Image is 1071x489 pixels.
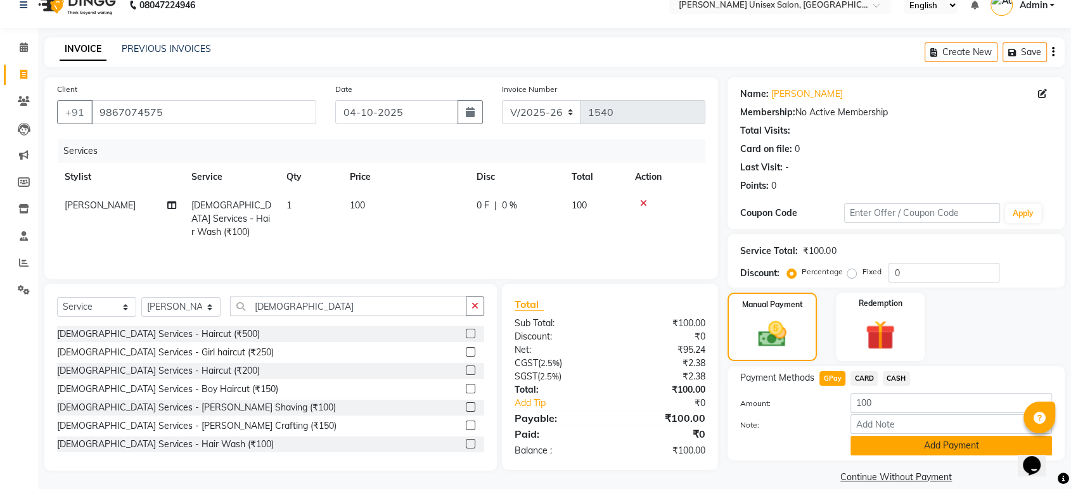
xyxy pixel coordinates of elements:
[60,38,106,61] a: INVOICE
[795,143,800,156] div: 0
[502,84,557,95] label: Invoice Number
[57,364,260,378] div: [DEMOGRAPHIC_DATA] Services - Haircut (₹200)
[731,419,841,431] label: Note:
[184,163,279,191] th: Service
[57,163,184,191] th: Stylist
[515,371,537,382] span: SGST
[505,317,610,330] div: Sub Total:
[572,200,587,211] span: 100
[850,371,878,386] span: CARD
[65,200,136,211] span: [PERSON_NAME]
[740,87,769,101] div: Name:
[803,244,836,258] div: ₹100.00
[57,84,77,95] label: Client
[541,358,560,368] span: 2.5%
[819,371,845,386] span: GPay
[505,426,610,441] div: Paid:
[740,124,790,137] div: Total Visits:
[122,43,211,54] a: PREVIOUS INVOICES
[740,267,779,280] div: Discount:
[740,106,795,119] div: Membership:
[610,426,715,441] div: ₹0
[540,371,559,381] span: 2.5%
[57,419,337,433] div: [DEMOGRAPHIC_DATA] Services - [PERSON_NAME] Crafting (₹150)
[740,371,814,384] span: Payment Methods
[505,370,610,383] div: ( )
[740,179,769,193] div: Points:
[771,87,842,101] a: [PERSON_NAME]
[57,438,274,451] div: [DEMOGRAPHIC_DATA] Services - Hair Wash (₹100)
[335,84,352,95] label: Date
[469,163,564,191] th: Disc
[844,203,1000,223] input: Enter Offer / Coupon Code
[57,383,278,396] div: [DEMOGRAPHIC_DATA] Services - Boy Haircut (₹150)
[740,244,798,258] div: Service Total:
[505,410,610,426] div: Payable:
[58,139,715,163] div: Services
[350,200,365,211] span: 100
[610,370,715,383] div: ₹2.38
[57,346,274,359] div: [DEMOGRAPHIC_DATA] Services - Girl haircut (₹250)
[883,371,910,386] span: CASH
[785,161,789,174] div: -
[515,298,544,311] span: Total
[286,200,292,211] span: 1
[731,398,841,409] label: Amount:
[477,199,489,212] span: 0 F
[505,357,610,370] div: ( )
[740,106,1052,119] div: No Active Membership
[57,401,336,414] div: [DEMOGRAPHIC_DATA] Services - [PERSON_NAME] Shaving (₹100)
[564,163,627,191] th: Total
[505,397,627,410] a: Add Tip
[740,143,792,156] div: Card on file:
[494,199,497,212] span: |
[858,298,902,309] label: Redemption
[191,200,271,238] span: [DEMOGRAPHIC_DATA] Services - Hair Wash (₹100)
[740,206,844,220] div: Coupon Code
[771,179,776,193] div: 0
[749,318,795,350] img: _cash.svg
[1003,42,1047,62] button: Save
[610,383,715,397] div: ₹100.00
[850,414,1052,434] input: Add Note
[505,343,610,357] div: Net:
[730,471,1062,484] a: Continue Without Payment
[505,444,610,457] div: Balance :
[627,163,705,191] th: Action
[862,266,881,277] label: Fixed
[850,393,1052,413] input: Amount
[230,296,466,316] input: Search or Scan
[505,330,610,343] div: Discount:
[279,163,342,191] th: Qty
[610,330,715,343] div: ₹0
[505,383,610,397] div: Total:
[610,357,715,370] div: ₹2.38
[1005,204,1041,223] button: Apply
[802,266,842,277] label: Percentage
[610,444,715,457] div: ₹100.00
[742,299,803,310] label: Manual Payment
[515,357,538,369] span: CGST
[610,410,715,426] div: ₹100.00
[57,100,93,124] button: +91
[610,317,715,330] div: ₹100.00
[925,42,997,62] button: Create New
[856,317,904,353] img: _gift.svg
[610,343,715,357] div: ₹95.24
[740,161,783,174] div: Last Visit:
[57,327,260,341] div: [DEMOGRAPHIC_DATA] Services - Haircut (₹500)
[342,163,469,191] th: Price
[627,397,715,410] div: ₹0
[502,199,517,212] span: 0 %
[91,100,316,124] input: Search by Name/Mobile/Email/Code
[850,436,1052,455] button: Add Payment
[1018,438,1058,476] iframe: chat widget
